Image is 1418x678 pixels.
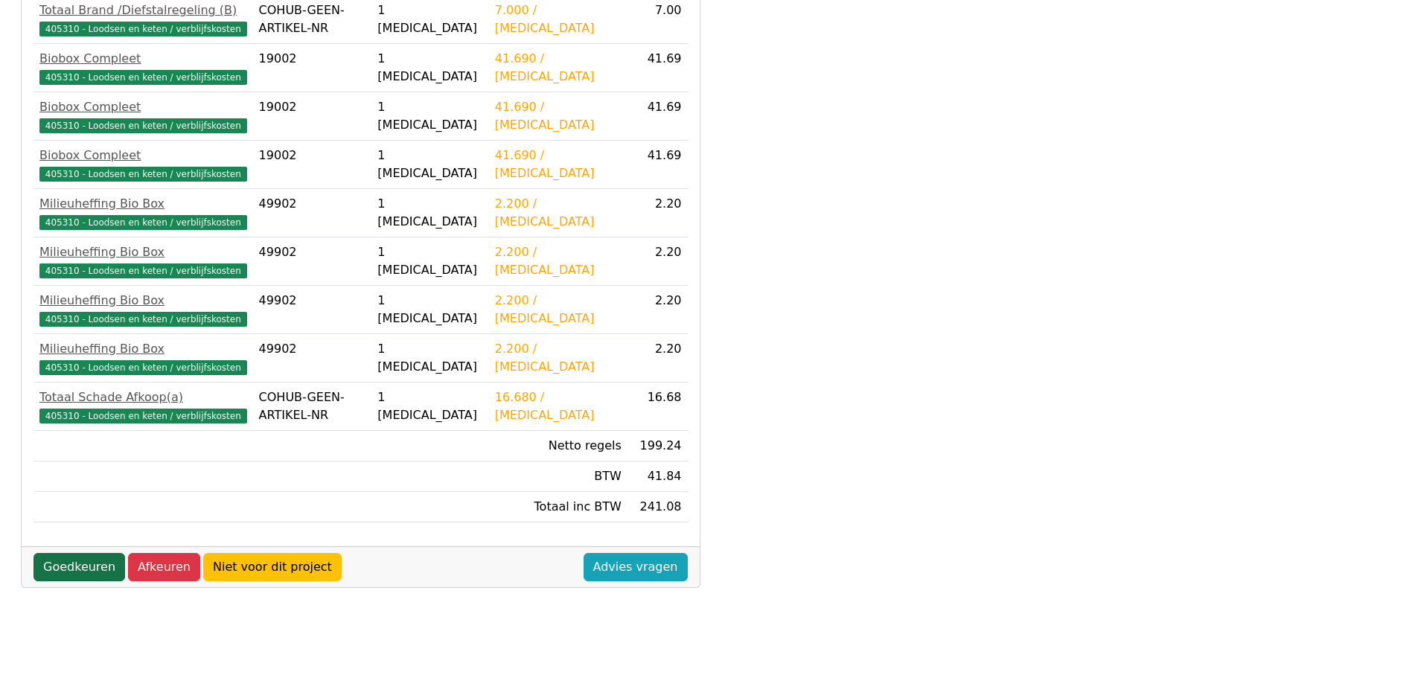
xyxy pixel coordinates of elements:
[39,215,247,230] span: 405310 - Loodsen en keten / verblijfskosten
[39,1,247,37] a: Totaal Brand /Diefstalregeling (B)405310 - Loodsen en keten / verblijfskosten
[627,44,688,92] td: 41.69
[39,292,247,327] a: Milieuheffing Bio Box405310 - Loodsen en keten / verblijfskosten
[253,286,372,334] td: 49902
[39,340,247,376] a: Milieuheffing Bio Box405310 - Loodsen en keten / verblijfskosten
[377,1,482,37] div: 1 [MEDICAL_DATA]
[253,334,372,383] td: 49902
[495,50,622,86] div: 41.690 / [MEDICAL_DATA]
[39,70,247,85] span: 405310 - Loodsen en keten / verblijfskosten
[627,334,688,383] td: 2.20
[377,388,482,424] div: 1 [MEDICAL_DATA]
[627,431,688,461] td: 199.24
[39,118,247,133] span: 405310 - Loodsen en keten / verblijfskosten
[39,243,247,279] a: Milieuheffing Bio Box405310 - Loodsen en keten / verblijfskosten
[627,92,688,141] td: 41.69
[39,340,247,358] div: Milieuheffing Bio Box
[377,98,482,134] div: 1 [MEDICAL_DATA]
[39,1,247,19] div: Totaal Brand /Diefstalregeling (B)
[377,292,482,327] div: 1 [MEDICAL_DATA]
[39,195,247,213] div: Milieuheffing Bio Box
[377,50,482,86] div: 1 [MEDICAL_DATA]
[39,243,247,261] div: Milieuheffing Bio Box
[495,340,622,376] div: 2.200 / [MEDICAL_DATA]
[489,492,627,522] td: Totaal inc BTW
[39,409,247,423] span: 405310 - Loodsen en keten / verblijfskosten
[253,189,372,237] td: 49902
[627,141,688,189] td: 41.69
[39,167,247,182] span: 405310 - Loodsen en keten / verblijfskosten
[39,292,247,310] div: Milieuheffing Bio Box
[495,98,622,134] div: 41.690 / [MEDICAL_DATA]
[627,383,688,431] td: 16.68
[627,286,688,334] td: 2.20
[495,243,622,279] div: 2.200 / [MEDICAL_DATA]
[253,383,372,431] td: COHUB-GEEN-ARTIKEL-NR
[39,22,247,36] span: 405310 - Loodsen en keten / verblijfskosten
[489,431,627,461] td: Netto regels
[39,50,247,86] a: Biobox Compleet405310 - Loodsen en keten / verblijfskosten
[39,50,247,68] div: Biobox Compleet
[39,195,247,231] a: Milieuheffing Bio Box405310 - Loodsen en keten / verblijfskosten
[495,1,622,37] div: 7.000 / [MEDICAL_DATA]
[253,237,372,286] td: 49902
[377,195,482,231] div: 1 [MEDICAL_DATA]
[128,553,200,581] a: Afkeuren
[39,263,247,278] span: 405310 - Loodsen en keten / verblijfskosten
[39,388,247,424] a: Totaal Schade Afkoop(a)405310 - Loodsen en keten / verblijfskosten
[495,147,622,182] div: 41.690 / [MEDICAL_DATA]
[377,147,482,182] div: 1 [MEDICAL_DATA]
[377,243,482,279] div: 1 [MEDICAL_DATA]
[495,292,622,327] div: 2.200 / [MEDICAL_DATA]
[39,388,247,406] div: Totaal Schade Afkoop(a)
[39,360,247,375] span: 405310 - Loodsen en keten / verblijfskosten
[377,340,482,376] div: 1 [MEDICAL_DATA]
[39,98,247,116] div: Biobox Compleet
[584,553,688,581] a: Advies vragen
[253,44,372,92] td: 19002
[495,388,622,424] div: 16.680 / [MEDICAL_DATA]
[489,461,627,492] td: BTW
[253,141,372,189] td: 19002
[33,553,125,581] a: Goedkeuren
[253,92,372,141] td: 19002
[627,189,688,237] td: 2.20
[203,553,342,581] a: Niet voor dit project
[39,147,247,182] a: Biobox Compleet405310 - Loodsen en keten / verblijfskosten
[39,98,247,134] a: Biobox Compleet405310 - Loodsen en keten / verblijfskosten
[627,461,688,492] td: 41.84
[39,312,247,327] span: 405310 - Loodsen en keten / verblijfskosten
[39,147,247,164] div: Biobox Compleet
[495,195,622,231] div: 2.200 / [MEDICAL_DATA]
[627,492,688,522] td: 241.08
[627,237,688,286] td: 2.20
